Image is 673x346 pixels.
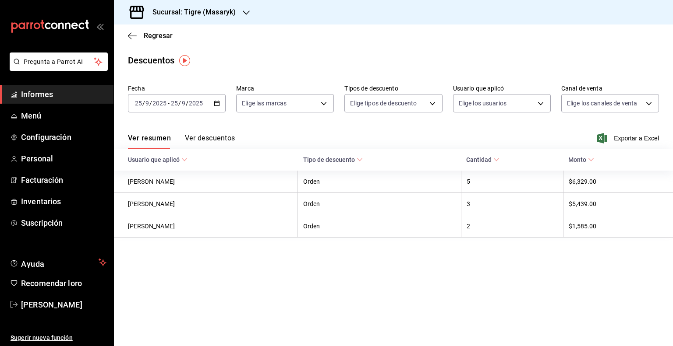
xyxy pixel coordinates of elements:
font: Usuario que aplicó [128,157,180,164]
input: ---- [152,100,167,107]
font: 2 [467,223,470,230]
font: / [186,100,188,107]
input: -- [170,100,178,107]
font: Elige las marcas [242,100,287,107]
input: ---- [188,100,203,107]
font: $5,439.00 [569,201,596,208]
a: Pregunta a Parrot AI [6,63,108,73]
font: Ayuda [21,259,45,269]
font: Exportar a Excel [614,135,659,142]
font: Ver resumen [128,134,171,142]
font: Fecha [128,85,145,92]
input: -- [135,100,142,107]
font: $1,585.00 [569,223,596,230]
font: Monto [568,157,586,164]
font: Inventarios [21,197,61,206]
font: 5 [467,178,470,185]
font: Usuario que aplicó [453,85,504,92]
font: / [142,100,145,107]
font: Marca [236,85,254,92]
font: Regresar [144,31,173,40]
button: Pregunta a Parrot AI [10,52,108,71]
button: Exportar a Excel [599,133,659,143]
font: Sucursal: Tigre (Masaryk) [152,8,236,16]
font: Elige los usuarios [459,100,507,107]
font: Informes [21,90,53,99]
font: Recomendar loro [21,279,82,288]
font: [PERSON_NAME] [21,300,82,309]
font: Sugerir nueva función [11,334,73,341]
font: [PERSON_NAME] [128,201,175,208]
font: [PERSON_NAME] [128,223,175,230]
font: Tipo de descuento [303,157,355,164]
font: Canal de venta [561,85,602,92]
font: Personal [21,154,53,163]
font: / [149,100,152,107]
font: Descuentos [128,55,174,66]
font: Orden [303,178,320,185]
input: -- [145,100,149,107]
font: / [178,100,181,107]
font: $6,329.00 [569,178,596,185]
font: Elige los canales de venta [567,100,637,107]
font: Suscripción [21,218,63,227]
font: - [168,100,170,107]
span: Usuario que aplicó [128,156,188,163]
font: Configuración [21,133,71,142]
input: -- [181,100,186,107]
img: Marcador de información sobre herramientas [179,55,190,66]
font: Orden [303,201,320,208]
span: Tipo de descuento [303,156,363,163]
button: abrir_cajón_menú [96,23,103,30]
button: Regresar [128,31,173,40]
font: Tipos de descuento [344,85,398,92]
font: [PERSON_NAME] [128,178,175,185]
span: Cantidad [466,156,499,163]
div: pestañas de navegación [128,133,235,149]
font: Cantidad [466,157,492,164]
font: Orden [303,223,320,230]
font: Facturación [21,175,63,185]
font: Menú [21,111,42,120]
font: Pregunta a Parrot AI [24,58,83,65]
span: Monto [568,156,594,163]
font: Elige tipos de descuento [350,100,417,107]
font: Ver descuentos [185,134,235,142]
font: 3 [467,201,470,208]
